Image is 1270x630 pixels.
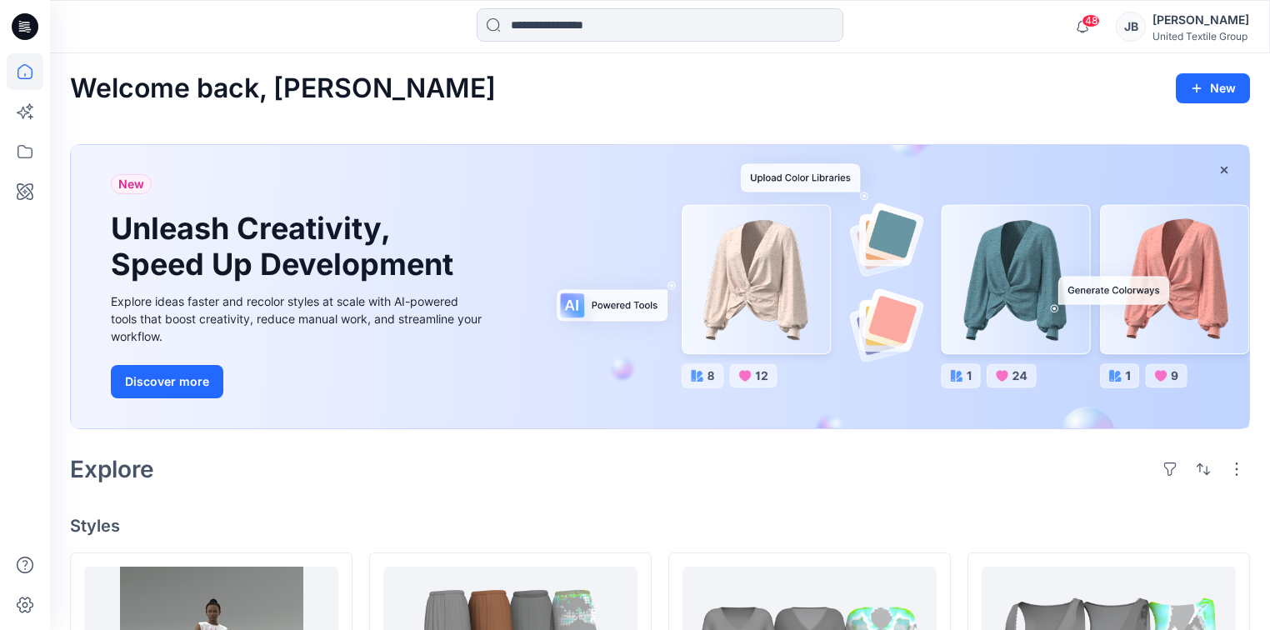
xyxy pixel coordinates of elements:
[70,73,496,104] h2: Welcome back, [PERSON_NAME]
[1176,73,1250,103] button: New
[1152,10,1249,30] div: [PERSON_NAME]
[111,365,223,398] button: Discover more
[70,516,1250,536] h4: Styles
[111,365,486,398] a: Discover more
[70,456,154,482] h2: Explore
[1116,12,1146,42] div: JB
[1152,30,1249,42] div: United Textile Group
[1082,14,1100,27] span: 48
[111,211,461,282] h1: Unleash Creativity, Speed Up Development
[111,292,486,345] div: Explore ideas faster and recolor styles at scale with AI-powered tools that boost creativity, red...
[118,174,144,194] span: New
